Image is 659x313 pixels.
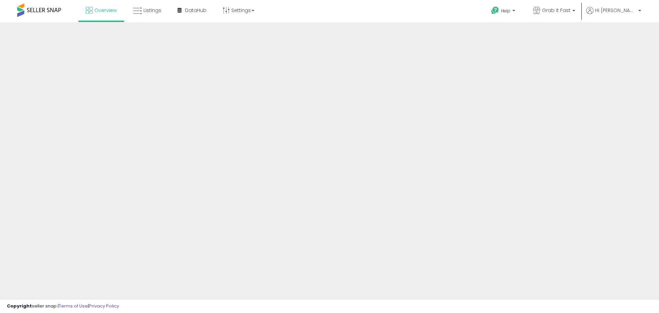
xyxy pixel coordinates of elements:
a: Help [486,1,522,22]
i: Get Help [491,6,499,15]
strong: Copyright [7,303,32,309]
span: Hi [PERSON_NAME] [595,7,636,14]
a: Privacy Policy [89,303,119,309]
div: seller snap | | [7,303,119,310]
a: Hi [PERSON_NAME] [586,7,641,22]
span: Grab it Fast [542,7,570,14]
a: Terms of Use [59,303,88,309]
span: Listings [143,7,161,14]
span: Overview [94,7,117,14]
span: Help [501,8,510,14]
span: DataHub [185,7,207,14]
